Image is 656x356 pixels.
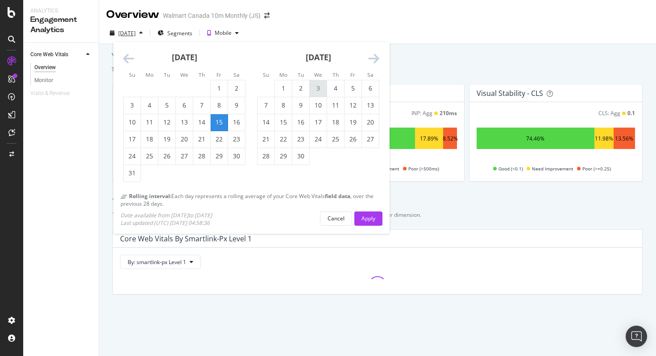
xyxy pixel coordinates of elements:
[310,80,327,97] td: Wednesday, September 3, 2025
[310,97,327,114] td: Wednesday, September 10, 2025
[275,80,292,97] td: Monday, September 1, 2025
[30,89,79,98] a: Visits & Revenue
[124,165,141,182] td: Sunday, August 31, 2025
[176,114,193,131] td: Wednesday, August 13, 2025
[34,63,56,72] div: Overview
[120,219,212,227] div: Last updated (UTC) [DATE] 04:58:36
[193,118,210,127] div: 14
[118,29,136,37] div: [DATE]
[30,89,70,98] div: Visits & Revenue
[141,101,158,110] div: 4
[327,97,345,114] td: Thursday, September 11, 2025
[350,71,355,78] small: Fr
[176,101,193,110] div: 6
[411,109,432,117] div: INP: Agg
[257,114,275,131] td: Sunday, September 14, 2025
[203,26,242,40] button: Mobile
[124,169,141,178] div: 31
[176,135,193,144] div: 20
[30,50,83,59] a: Core Web Vitals
[228,118,245,127] div: 16
[327,80,345,97] td: Thursday, September 4, 2025
[362,135,379,144] div: 27
[124,148,141,165] td: Sunday, August 24, 2025
[124,131,141,148] td: Sunday, August 17, 2025
[124,135,141,144] div: 17
[211,135,228,144] div: 22
[141,114,158,131] td: Monday, August 11, 2025
[345,84,361,93] div: 5
[176,148,193,165] td: Wednesday, August 27, 2025
[211,84,228,93] div: 1
[228,114,245,131] td: Saturday, August 16, 2025
[124,152,141,161] div: 24
[141,131,158,148] td: Monday, August 18, 2025
[595,135,613,142] div: 11.98%
[292,114,310,131] td: Tuesday, September 16, 2025
[193,101,210,110] div: 7
[211,97,228,114] td: Friday, August 8, 2025
[228,97,245,114] td: Saturday, August 9, 2025
[367,71,374,78] small: Sa
[327,114,345,131] td: Thursday, September 18, 2025
[193,135,210,144] div: 21
[615,135,633,142] div: 13.56%
[199,71,205,78] small: Th
[362,97,379,114] td: Saturday, September 13, 2025
[233,71,240,78] small: Sa
[211,152,228,161] div: 29
[257,101,274,110] div: 7
[327,131,345,148] td: Thursday, September 25, 2025
[216,71,221,78] small: Fr
[420,135,438,142] div: 17.89%
[124,97,141,114] td: Sunday, August 3, 2025
[211,114,228,131] td: Selected. Friday, August 15, 2025
[158,148,176,165] td: Tuesday, August 26, 2025
[310,101,327,110] div: 10
[362,101,379,110] div: 13
[257,131,275,148] td: Sunday, September 21, 2025
[310,114,327,131] td: Wednesday, September 17, 2025
[275,131,292,148] td: Monday, September 22, 2025
[211,80,228,97] td: Friday, August 1, 2025
[327,101,344,110] div: 11
[345,131,362,148] td: Friday, September 26, 2025
[34,63,92,72] a: Overview
[440,109,457,117] div: 210 ms
[30,7,91,15] div: Analytics
[298,71,304,78] small: Tu
[193,97,211,114] td: Thursday, August 7, 2025
[228,80,245,97] td: Saturday, August 2, 2025
[113,42,389,192] div: Calendar
[193,152,210,161] div: 28
[193,114,211,131] td: Thursday, August 14, 2025
[498,163,523,174] span: Good (<0.1)
[120,211,212,219] div: Date available from [DATE] to [DATE]
[167,29,192,37] span: Segments
[257,118,274,127] div: 14
[345,114,362,131] td: Friday, September 19, 2025
[228,131,245,148] td: Saturday, August 23, 2025
[310,131,327,148] td: Wednesday, September 24, 2025
[275,118,292,127] div: 15
[320,211,352,226] button: Cancel
[292,152,309,161] div: 30
[362,114,379,131] td: Saturday, September 20, 2025
[627,109,635,117] div: 0.1
[362,84,379,93] div: 6
[275,114,292,131] td: Monday, September 15, 2025
[257,97,275,114] td: Sunday, September 7, 2025
[306,52,331,62] strong: [DATE]
[292,101,309,110] div: 9
[158,131,176,148] td: Tuesday, August 19, 2025
[176,97,193,114] td: Wednesday, August 6, 2025
[292,135,309,144] div: 23
[257,152,274,161] div: 28
[362,118,379,127] div: 20
[124,118,141,127] div: 10
[215,30,232,36] div: Mobile
[345,97,362,114] td: Friday, September 12, 2025
[120,192,382,207] div: Each day represents a rolling average of your Core Web Vitals , over the previous 28 days.
[582,163,611,174] span: Poor (>=0.25)
[477,89,543,98] div: Visual Stability - CLS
